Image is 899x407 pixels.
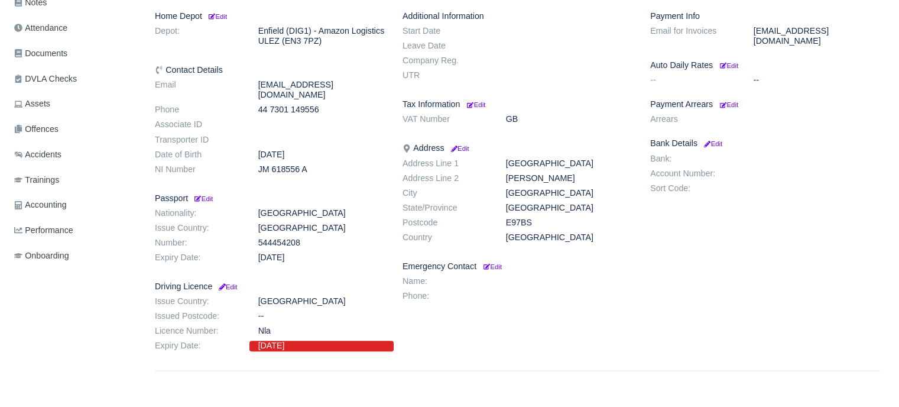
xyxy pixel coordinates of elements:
[718,99,738,109] a: Edit
[702,138,722,148] a: Edit
[403,143,632,153] h6: Address
[9,42,141,65] a: Documents
[497,173,641,183] dd: [PERSON_NAME]
[14,122,59,136] span: Offences
[249,253,394,263] dd: [DATE]
[394,203,497,213] dt: State/Province
[14,72,77,86] span: DVLA Checks
[465,99,485,109] a: Edit
[720,62,738,69] small: Edit
[394,173,497,183] dt: Address Line 2
[146,105,249,115] dt: Phone
[217,283,237,290] small: Edit
[641,75,745,85] dt: --
[394,276,497,286] dt: Name:
[193,193,213,203] a: Edit
[394,159,497,169] dt: Address Line 1
[146,135,249,145] dt: Transporter ID
[9,244,141,267] a: Onboarding
[449,145,469,152] small: Edit
[146,208,249,218] dt: Nationality:
[650,11,880,21] h6: Payment Info
[249,26,394,46] dd: Enfield (DIG1) - Amazon Logistics ULEZ (EN3 7PZ)
[249,296,394,306] dd: [GEOGRAPHIC_DATA]
[9,169,141,192] a: Trainings
[249,238,394,248] dd: 544454208
[9,67,141,91] a: DVLA Checks
[14,224,73,237] span: Performance
[394,70,497,80] dt: UTR
[207,13,227,20] small: Edit
[193,195,213,202] small: Edit
[718,60,738,70] a: Edit
[394,232,497,243] dt: Country
[497,159,641,169] dd: [GEOGRAPHIC_DATA]
[249,208,394,218] dd: [GEOGRAPHIC_DATA]
[249,311,394,321] dd: --
[641,26,745,46] dt: Email for Invoices
[146,326,249,336] dt: Licence Number:
[14,97,50,111] span: Assets
[497,114,641,124] dd: GB
[146,238,249,248] dt: Number:
[249,164,394,175] dd: JM 618556 A
[155,11,385,21] h6: Home Depot
[745,26,889,46] dd: [EMAIL_ADDRESS][DOMAIN_NAME]
[702,140,722,147] small: Edit
[497,232,641,243] dd: [GEOGRAPHIC_DATA]
[394,188,497,198] dt: City
[9,118,141,141] a: Offences
[650,60,880,70] h6: Auto Daily Rates
[146,253,249,263] dt: Expiry Date:
[14,47,67,60] span: Documents
[146,223,249,233] dt: Issue Country:
[146,150,249,160] dt: Date of Birth
[249,223,394,233] dd: [GEOGRAPHIC_DATA]
[720,101,738,108] small: Edit
[641,169,745,179] dt: Account Number:
[467,101,485,108] small: Edit
[641,183,745,193] dt: Sort Code:
[14,21,67,35] span: Attendance
[840,350,899,407] iframe: Chat Widget
[14,173,59,187] span: Trainings
[9,219,141,242] a: Performance
[481,261,502,271] a: Edit
[394,26,497,36] dt: Start Date
[146,80,249,100] dt: Email
[650,99,880,109] h6: Payment Arrears
[249,150,394,160] dd: [DATE]
[249,326,394,336] dd: Nla
[146,164,249,175] dt: NI Number
[641,154,745,164] dt: Bank:
[394,41,497,51] dt: Leave Date
[146,311,249,321] dt: Issued Postcode:
[483,263,502,270] small: Edit
[146,26,249,46] dt: Depot:
[14,148,61,161] span: Accidents
[217,282,237,291] a: Edit
[403,99,632,109] h6: Tax Information
[403,261,632,272] h6: Emergency Contact
[9,193,141,217] a: Accounting
[146,296,249,306] dt: Issue Country:
[155,65,385,75] h6: Contact Details
[394,291,497,301] dt: Phone:
[394,218,497,228] dt: Postcode
[155,193,385,204] h6: Passport
[155,282,385,292] h6: Driving Licence
[146,119,249,130] dt: Associate ID
[745,75,889,85] dd: --
[249,105,394,115] dd: 44 7301 149556
[403,11,632,21] h6: Additional Information
[497,188,641,198] dd: [GEOGRAPHIC_DATA]
[641,114,745,124] dt: Arrears
[249,80,394,100] dd: [EMAIL_ADDRESS][DOMAIN_NAME]
[14,249,69,263] span: Onboarding
[207,11,227,21] a: Edit
[14,198,67,212] span: Accounting
[394,114,497,124] dt: VAT Number
[9,143,141,166] a: Accidents
[9,92,141,115] a: Assets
